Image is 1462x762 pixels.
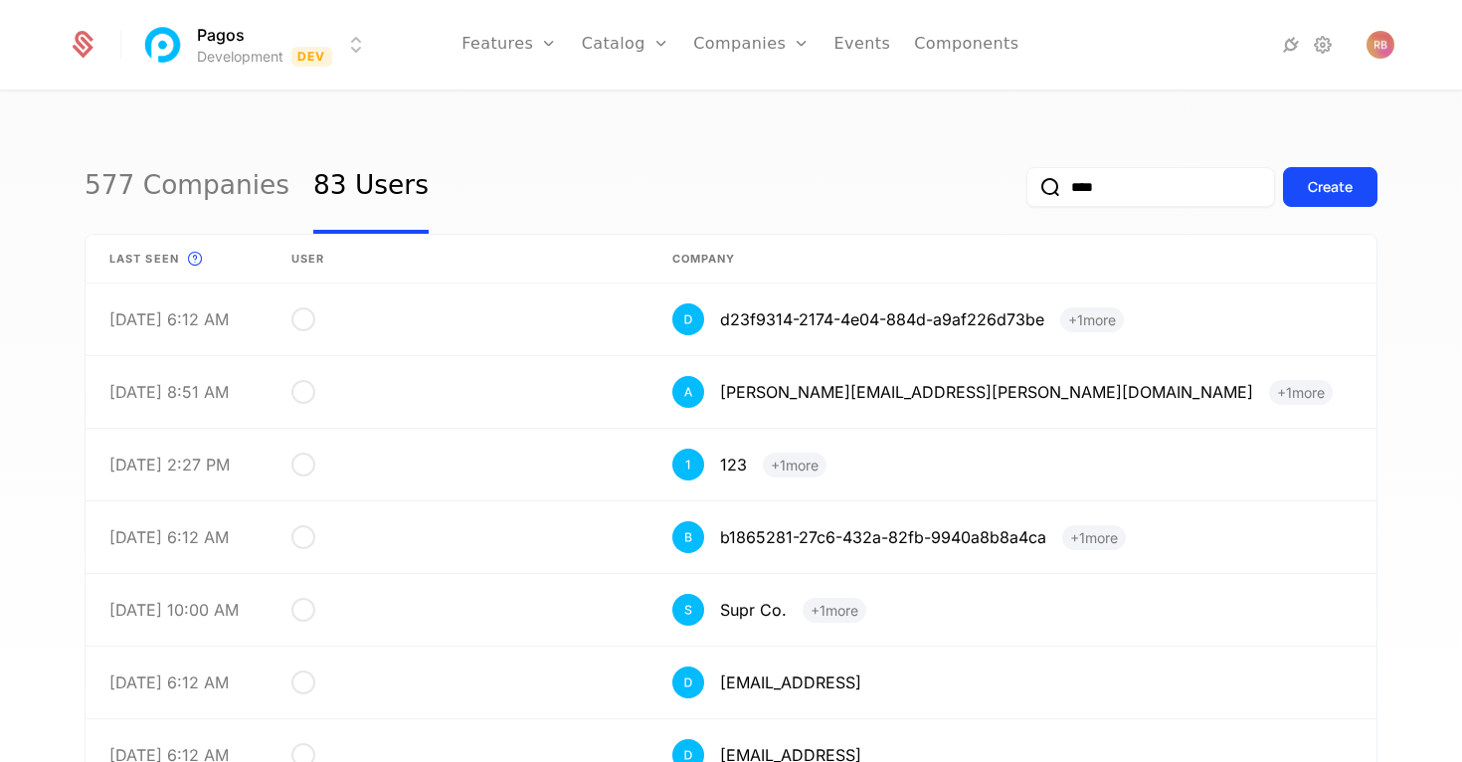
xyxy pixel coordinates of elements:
[1308,177,1353,197] div: Create
[139,21,187,69] img: Pagos
[197,47,283,67] div: Development
[85,140,289,234] a: 577 Companies
[145,23,368,67] button: Select environment
[1367,31,1394,59] img: Ryan Burke
[1279,33,1303,57] a: Integrations
[1283,167,1377,207] button: Create
[313,140,429,234] a: 83 Users
[648,235,1376,284] th: Company
[197,23,245,47] span: Pagos
[1367,31,1394,59] button: Open user button
[1311,33,1335,57] a: Settings
[268,235,648,284] th: User
[291,47,332,67] span: Dev
[109,251,179,268] span: Last seen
